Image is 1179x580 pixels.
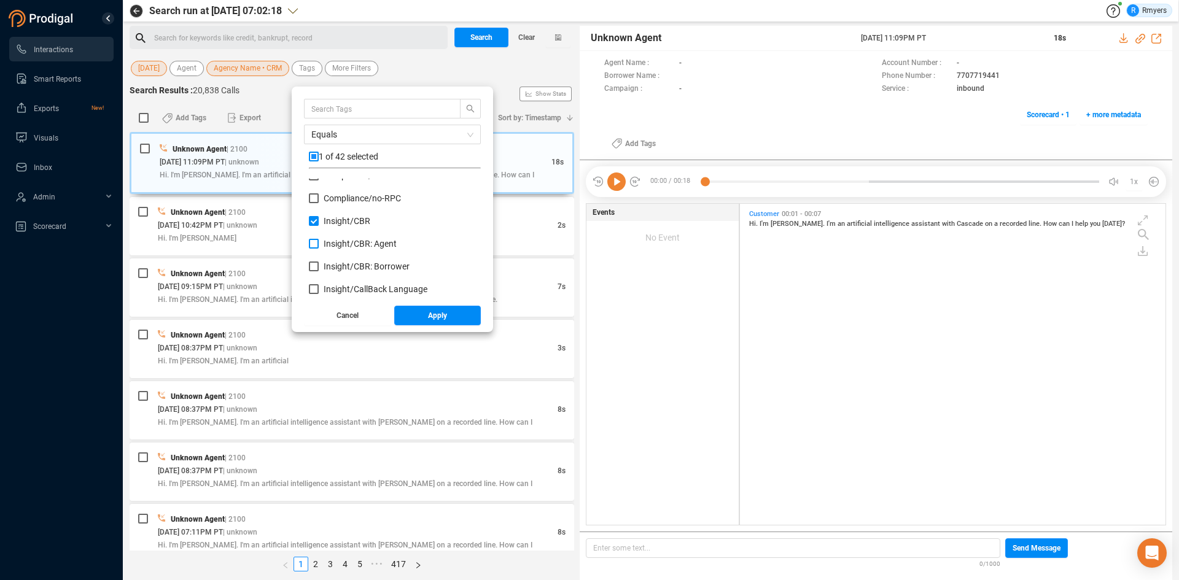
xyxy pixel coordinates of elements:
[749,210,779,218] span: Customer
[292,61,322,76] button: Tags
[223,282,257,291] span: | unknown
[223,405,257,414] span: | unknown
[171,331,225,339] span: Unknown Agent
[324,284,427,294] span: Insight/ CallBack Language
[882,57,951,70] span: Account Number :
[1127,4,1167,17] div: Rmyers
[160,171,534,179] span: Hi. I'm [PERSON_NAME]. I'm an artificial intelligence assistant with [PERSON_NAME] on a recorded ...
[311,125,473,144] span: Equals
[338,557,352,571] a: 4
[223,344,257,352] span: | unknown
[1137,538,1167,568] div: Open Intercom Messenger
[324,216,370,226] span: Insight/ CBR
[387,557,410,571] a: 417
[760,220,771,228] span: I'm
[1072,220,1075,228] span: I
[282,562,289,569] span: left
[239,108,261,128] span: Export
[410,557,426,571] button: right
[387,557,410,571] li: 417
[91,96,104,120] span: New!
[304,306,391,325] button: Cancel
[15,125,104,150] a: Visuals
[9,10,76,27] img: prodigal-logo
[149,4,282,18] span: Search run at [DATE] 07:02:18
[586,221,739,254] div: No Event
[227,145,247,153] span: | 2100
[1029,220,1043,228] span: line.
[593,207,615,218] span: Events
[519,87,572,101] button: Show Stats
[558,466,566,475] span: 8s
[1054,34,1066,42] span: 18s
[558,405,566,414] span: 8s
[338,557,352,571] li: 4
[220,108,268,128] button: Export
[882,70,951,83] span: Phone Number :
[9,96,114,120] li: Exports
[33,222,66,231] span: Scorecard
[278,557,294,571] button: left
[679,83,682,96] span: -
[428,306,447,325] span: Apply
[34,134,58,142] span: Visuals
[1130,172,1138,191] span: 1x
[206,61,289,76] button: Agency Name • CRM
[558,282,566,291] span: 7s
[171,515,225,524] span: Unknown Agent
[394,306,481,325] button: Apply
[15,155,104,179] a: Inbox
[278,557,294,571] li: Previous Page
[177,61,196,76] span: Agent
[518,28,535,47] span: Clear
[225,331,246,339] span: | 2100
[324,261,410,271] span: Insight/ CBR: Borrower
[169,61,204,76] button: Agent
[779,210,823,218] span: 00:01 - 00:07
[1027,105,1070,125] span: Scorecard • 1
[746,207,1165,524] div: grid
[214,61,282,76] span: Agency Name • CRM
[131,61,167,76] button: [DATE]
[508,28,545,47] button: Clear
[225,208,246,217] span: | 2100
[604,134,663,153] button: Add Tags
[324,557,337,571] a: 3
[223,221,257,230] span: | unknown
[410,557,426,571] li: Next Page
[158,405,223,414] span: [DATE] 08:37PM PT
[325,61,378,76] button: More Filters
[158,344,223,352] span: [DATE] 08:37PM PT
[491,108,574,128] button: Sort by: Timestamp
[311,102,442,115] input: Search Tags
[34,163,52,172] span: Inbox
[309,179,481,296] div: grid
[171,392,225,401] span: Unknown Agent
[957,70,1000,83] span: 7707719441
[771,220,827,228] span: [PERSON_NAME].
[158,357,289,365] span: Hi. I'm [PERSON_NAME]. I'm an artificial
[979,558,1000,568] span: 0/1000
[130,320,574,378] div: Unknown Agent| 2100[DATE] 08:37PM PT| unknown3sHi. I'm [PERSON_NAME]. I'm an artificial
[535,20,566,168] span: Show Stats
[299,61,315,76] span: Tags
[749,220,760,228] span: Hi.
[15,96,104,120] a: ExportsNew!
[130,381,574,439] div: Unknown Agent| 2100[DATE] 08:37PM PT| unknown8sHi. I'm [PERSON_NAME]. I'm an artificial intellige...
[9,66,114,91] li: Smart Reports
[604,57,673,70] span: Agent Name :
[158,479,532,488] span: Hi. I'm [PERSON_NAME]. I'm an artificial intelligence assistant with [PERSON_NAME] on a recorded ...
[985,220,994,228] span: on
[874,220,911,228] span: intelligence
[1000,220,1029,228] span: recorded
[1086,105,1141,125] span: + more metadata
[158,234,236,242] span: Hi. I'm [PERSON_NAME]
[225,269,246,278] span: | 2100
[323,557,338,571] li: 3
[414,562,422,569] span: right
[551,158,564,166] span: 18s
[882,83,951,96] span: Service :
[171,208,225,217] span: Unknown Agent
[9,155,114,179] li: Inbox
[604,83,673,96] span: Campaign :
